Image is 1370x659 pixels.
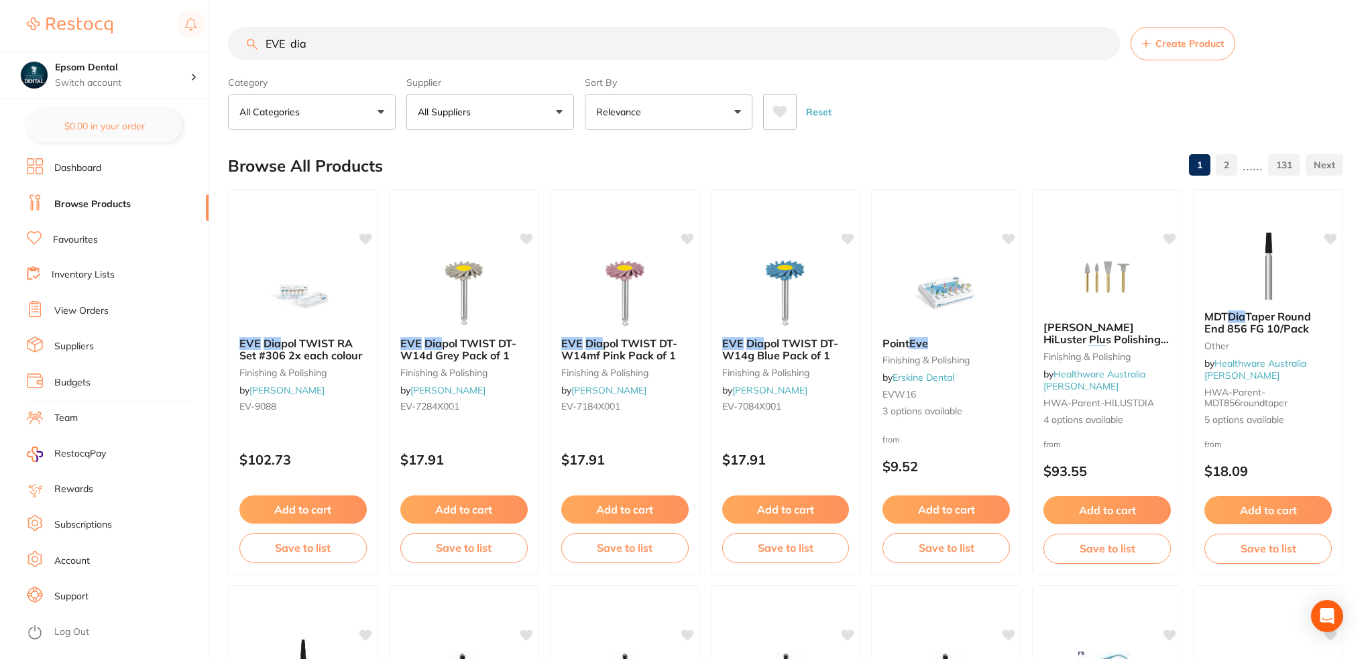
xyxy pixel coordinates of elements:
a: [PERSON_NAME] [410,384,486,396]
a: Dashboard [54,162,101,175]
img: EVE Diapol TWIST DT-W14g Blue Pack of 1 [742,259,829,326]
b: EVE Diapol TWIST DT-W14mf Pink Pack of 1 [561,337,689,362]
p: $102.73 [239,452,367,467]
button: Log Out [27,622,205,644]
span: by [882,371,954,383]
span: [PERSON_NAME] HiLuster Plus Polishing System - [1043,320,1169,359]
span: pol TWIST RA Set #306 2x each colour [239,337,362,362]
a: RestocqPay [27,446,106,462]
h4: Epsom Dental [55,61,190,74]
img: EVE Diapol TWIST RA Set #306 2x each colour [260,259,347,326]
a: Team [54,412,78,425]
b: Kerr HiLuster Plus Polishing System - Dia Polishers 6/Pk [1043,321,1171,346]
span: by [239,384,325,396]
a: Account [54,554,90,568]
img: EVE Diapol TWIST DT-W14mf Pink Pack of 1 [581,259,669,326]
a: Suppliers [54,340,94,353]
button: Save to list [239,533,367,562]
b: Point Eve [882,337,1010,349]
button: Add to cart [239,495,367,524]
button: Add to cart [1043,496,1171,524]
a: 2 [1216,152,1237,178]
img: Point Eve [903,259,990,326]
img: Restocq Logo [27,17,113,34]
span: pol TWIST DT-W14d Grey Pack of 1 [400,337,516,362]
input: Search Products [228,27,1120,60]
button: Add to cart [1204,496,1332,524]
button: Add to cart [722,495,850,524]
span: RestocqPay [54,447,106,461]
label: Category [228,76,396,88]
a: 1 [1189,152,1210,178]
p: $18.09 [1204,463,1332,479]
span: EV-9088 [239,400,276,412]
button: Save to list [1204,534,1332,563]
p: $93.55 [1043,463,1171,479]
button: Relevance [585,94,752,130]
small: Finishing & Polishing [1043,351,1171,362]
p: $17.91 [722,452,850,467]
p: $17.91 [400,452,528,467]
a: View Orders [54,304,109,318]
a: Favourites [53,233,98,247]
a: Rewards [54,483,93,496]
button: Create Product [1131,27,1235,60]
small: other [1204,341,1332,351]
small: finishing & polishing [722,367,850,378]
em: Eve [909,337,928,350]
small: finishing & polishing [239,367,367,378]
span: HWA-parent-MDT856roundtaper [1204,386,1288,409]
b: MDT Dia Taper Round End 856 FG 10/Pack [1204,310,1332,335]
button: Add to cart [400,495,528,524]
span: EV-7284X001 [400,400,459,412]
button: All Categories [228,94,396,130]
small: finishing & polishing [400,367,528,378]
span: by [400,384,486,396]
p: All Suppliers [418,105,476,119]
em: EVE [239,337,261,350]
em: EVE [400,337,422,350]
button: Save to list [882,533,1010,562]
img: Epsom Dental [21,62,48,88]
a: Restocq Logo [27,10,113,41]
em: EVE [561,337,583,350]
button: Save to list [400,533,528,562]
p: All Categories [239,105,305,119]
span: Create Product [1155,38,1224,49]
span: Taper Round End 856 FG 10/Pack [1204,310,1311,335]
img: RestocqPay [27,446,43,462]
a: Browse Products [54,198,131,211]
p: $17.91 [561,452,689,467]
span: by [722,384,807,396]
em: Dia [746,337,764,350]
span: 5 options available [1204,414,1332,427]
a: Inventory Lists [52,268,115,282]
em: Dia [1228,310,1245,323]
span: 3 options available [882,405,1010,418]
img: MDT Dia Taper Round End 856 FG 10/Pack [1224,233,1312,300]
span: EV-7084X001 [722,400,781,412]
b: EVE Diapol TWIST DT-W14d Grey Pack of 1 [400,337,528,362]
p: Switch account [55,76,190,90]
b: EVE Diapol TWIST RA Set #306 2x each colour [239,337,367,362]
a: Budgets [54,376,91,390]
span: from [1043,439,1061,449]
a: [PERSON_NAME] [732,384,807,396]
label: Supplier [406,76,574,88]
p: $9.52 [882,459,1010,474]
span: pol TWIST DT-W14g Blue Pack of 1 [722,337,838,362]
em: Dia [424,337,442,350]
span: by [561,384,646,396]
a: Erskine Dental [893,371,954,383]
small: finishing & polishing [882,355,1010,365]
b: EVE Diapol TWIST DT-W14g Blue Pack of 1 [722,337,850,362]
a: [PERSON_NAME] [571,384,646,396]
span: MDT [1204,310,1228,323]
span: by [1043,368,1145,392]
span: EV-7184X001 [561,400,620,412]
span: pol TWIST DT-W14mf Pink Pack of 1 [561,337,677,362]
img: EVE Diapol TWIST DT-W14d Grey Pack of 1 [420,259,508,326]
div: Open Intercom Messenger [1311,600,1343,632]
h2: Browse All Products [228,157,383,176]
button: Reset [802,94,836,130]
